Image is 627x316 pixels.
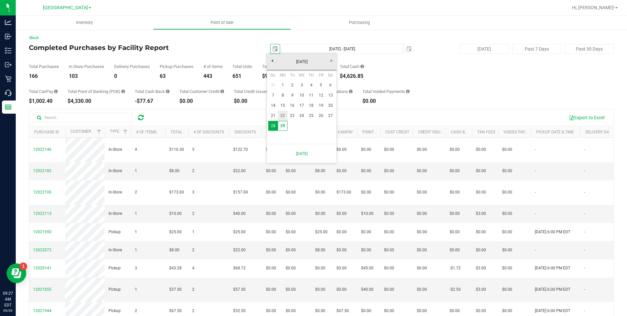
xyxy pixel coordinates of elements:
[535,308,570,314] span: [DATE] 6:00 PM EDT
[29,89,58,94] div: Total CanPay
[169,247,179,253] span: $8.00
[135,89,170,94] div: Total Cash Back
[33,169,51,173] span: 12022182
[361,308,371,314] span: $0.00
[336,286,347,293] span: $0.00
[33,190,51,194] span: 12022106
[535,229,570,235] span: [DATE] 6:00 PM EDT
[67,20,102,26] span: Inventory
[266,286,276,293] span: $0.00
[33,248,51,252] span: 12022072
[5,33,11,40] inline-svg: Inbound
[286,168,296,174] span: $0.00
[384,286,394,293] span: $0.00
[267,57,337,67] a: [DATE]
[266,168,276,174] span: $0.00
[340,74,364,79] div: $4,626.85
[68,89,125,94] div: Total Point of Banking (POB)
[450,211,460,217] span: $0.00
[362,130,409,134] a: Point of Banking (POB)
[233,286,246,293] span: $57.50
[233,189,248,195] span: $157.00
[502,168,512,174] span: $0.00
[169,168,179,174] span: $8.00
[233,168,246,174] span: $22.00
[7,263,26,283] iframe: Resource center
[336,211,347,217] span: $0.00
[336,247,347,253] span: $0.00
[297,90,307,101] a: 10
[109,247,122,253] span: In-Store
[234,89,273,94] div: Total Credit Issued
[361,229,371,235] span: $0.00
[192,189,194,195] span: 3
[288,90,297,101] a: 9
[535,168,536,174] span: -
[349,89,353,94] i: Sum of all round-up-to-next-dollar total price adjustments for all purchases in the date range.
[536,130,574,134] a: Pickup Date & Time
[584,168,585,174] span: -
[384,211,394,217] span: $0.00
[288,101,297,111] a: 16
[169,189,184,195] span: $173.00
[233,211,246,217] span: $40.00
[3,290,13,308] p: 09:27 AM EDT
[262,64,286,69] div: Total Price
[135,211,137,217] span: 1
[326,80,335,90] a: 6
[268,80,278,90] a: 31
[135,147,137,153] span: 4
[135,308,137,314] span: 2
[297,80,307,90] a: 3
[336,229,347,235] span: $0.00
[136,130,156,134] a: # of Items
[3,308,13,313] p: 09/29
[502,189,512,195] span: $0.00
[336,147,347,153] span: $0.00
[169,229,182,235] span: $25.00
[535,286,570,293] span: [DATE] 6:00 PM EDT
[192,286,194,293] span: 2
[385,130,409,134] a: Cust Credit
[234,130,256,134] a: Discounts
[417,211,427,217] span: $0.00
[233,308,246,314] span: $32.50
[565,112,609,123] button: Export to Excel
[114,74,150,79] div: 0
[307,111,316,121] a: 25
[271,147,333,160] a: [DATE]
[5,90,11,96] inline-svg: Call Center
[278,90,287,101] a: 8
[192,265,194,271] span: 4
[417,247,427,253] span: $0.00
[109,286,121,293] span: Pickup
[476,168,486,174] span: $0.00
[307,90,316,101] a: 11
[135,265,137,271] span: 3
[267,56,277,66] a: Previous
[266,147,276,153] span: $0.00
[169,265,182,271] span: $43.28
[338,130,353,134] a: CanPay
[315,211,325,217] span: $0.00
[192,147,194,153] span: 5
[384,247,394,253] span: $0.00
[121,89,125,94] i: Sum of the successful, non-voided point-of-banking payment transactions, both via payment termina...
[33,287,51,292] span: 12021855
[417,308,427,314] span: $0.00
[297,101,307,111] a: 17
[476,189,486,195] span: $0.00
[94,126,105,137] a: Filter
[268,121,278,131] td: Current focused date is Sunday, September 28, 2025
[268,70,278,80] th: Sunday
[584,308,585,314] span: -
[179,89,224,94] div: Total Customer Credit
[109,308,121,314] span: Pickup
[5,76,11,82] inline-svg: Retail
[266,189,276,195] span: $0.00
[584,286,585,293] span: -
[193,130,224,134] a: # of Discounts
[361,247,371,253] span: $0.00
[585,130,613,134] a: Delivery Date
[502,211,512,217] span: $0.00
